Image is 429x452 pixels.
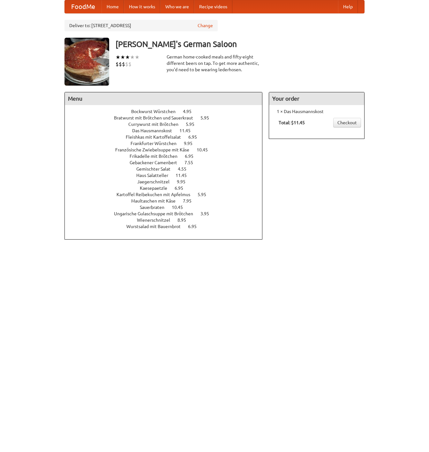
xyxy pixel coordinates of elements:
span: 5.95 [186,122,201,127]
li: ★ [116,54,120,61]
span: 4.95 [183,109,198,114]
span: 9.95 [177,179,192,184]
a: Wienerschnitzel 8.95 [137,218,198,223]
span: 8.95 [177,218,192,223]
a: Bratwurst mit Brötchen und Sauerkraut 5.95 [114,115,221,120]
h3: [PERSON_NAME]'s German Saloon [116,38,365,50]
span: 11.45 [176,173,193,178]
a: Das Hausmannskost 11.45 [132,128,202,133]
span: 6.95 [188,224,203,229]
span: Das Hausmannskost [132,128,178,133]
a: Haus Salatteller 11.45 [136,173,199,178]
a: Who we are [160,0,194,13]
li: $ [119,61,122,68]
a: How it works [124,0,160,13]
span: 9.95 [184,141,199,146]
li: ★ [130,54,135,61]
span: 7.95 [183,198,198,203]
b: Total: $11.45 [279,120,305,125]
span: 3.95 [200,211,215,216]
a: Change [198,22,213,29]
li: 1 × Das Hausmannskost [272,108,361,115]
span: 6.95 [175,186,190,191]
span: Frankfurter Würstchen [131,141,183,146]
div: German home-cooked meals and fifty-eight different beers on tap. To get more authentic, you'd nee... [167,54,262,73]
li: ★ [135,54,139,61]
a: Gebackener Camenbert 7.55 [130,160,205,165]
span: 4.55 [178,166,193,172]
span: Jaegerschnitzel [137,179,176,184]
span: 6.95 [188,134,203,140]
li: $ [128,61,132,68]
a: FoodMe [65,0,102,13]
a: Gemischter Salat 4.55 [136,166,198,172]
span: 10.45 [197,147,214,152]
img: angular.jpg [64,38,109,86]
a: Sauerbraten 10.45 [140,205,195,210]
span: Kartoffel Reibekuchen mit Apfelmus [117,192,197,197]
span: Gemischter Salat [136,166,177,172]
li: $ [125,61,128,68]
span: Bockwurst Würstchen [131,109,182,114]
li: $ [116,61,119,68]
span: 10.45 [172,205,189,210]
span: Sauerbraten [140,205,171,210]
a: Fleishkas mit Kartoffelsalat 6.95 [126,134,209,140]
span: 5.95 [200,115,215,120]
a: Currywurst mit Brötchen 5.95 [128,122,206,127]
h4: Menu [65,92,262,105]
span: Kaesepaetzle [140,186,174,191]
li: ★ [120,54,125,61]
a: Frikadelle mit Brötchen 6.95 [130,154,205,159]
a: Jaegerschnitzel 9.95 [137,179,197,184]
span: Ungarische Gulaschsuppe mit Brötchen [114,211,199,216]
span: Französische Zwiebelsuppe mit Käse [115,147,196,152]
span: 6.95 [185,154,200,159]
a: Wurstsalad mit Bauernbrot 6.95 [126,224,208,229]
a: Bockwurst Würstchen 4.95 [131,109,203,114]
span: Wurstsalad mit Bauernbrot [126,224,187,229]
a: Ungarische Gulaschsuppe mit Brötchen 3.95 [114,211,221,216]
span: Wienerschnitzel [137,218,177,223]
span: Fleishkas mit Kartoffelsalat [126,134,187,140]
a: Recipe videos [194,0,232,13]
span: Gebackener Camenbert [130,160,184,165]
a: Help [338,0,358,13]
a: Kaesepaetzle 6.95 [140,186,195,191]
span: 11.45 [179,128,197,133]
span: 5.95 [198,192,213,197]
li: $ [122,61,125,68]
span: 7.55 [184,160,199,165]
a: Frankfurter Würstchen 9.95 [131,141,204,146]
span: Maultaschen mit Käse [131,198,182,203]
h4: Your order [269,92,364,105]
span: Bratwurst mit Brötchen und Sauerkraut [114,115,199,120]
a: Home [102,0,124,13]
a: Kartoffel Reibekuchen mit Apfelmus 5.95 [117,192,218,197]
span: Currywurst mit Brötchen [128,122,185,127]
span: Frikadelle mit Brötchen [130,154,184,159]
a: Französische Zwiebelsuppe mit Käse 10.45 [115,147,220,152]
a: Checkout [333,118,361,127]
li: ★ [125,54,130,61]
a: Maultaschen mit Käse 7.95 [131,198,203,203]
div: Deliver to: [STREET_ADDRESS] [64,20,218,31]
span: Haus Salatteller [136,173,175,178]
